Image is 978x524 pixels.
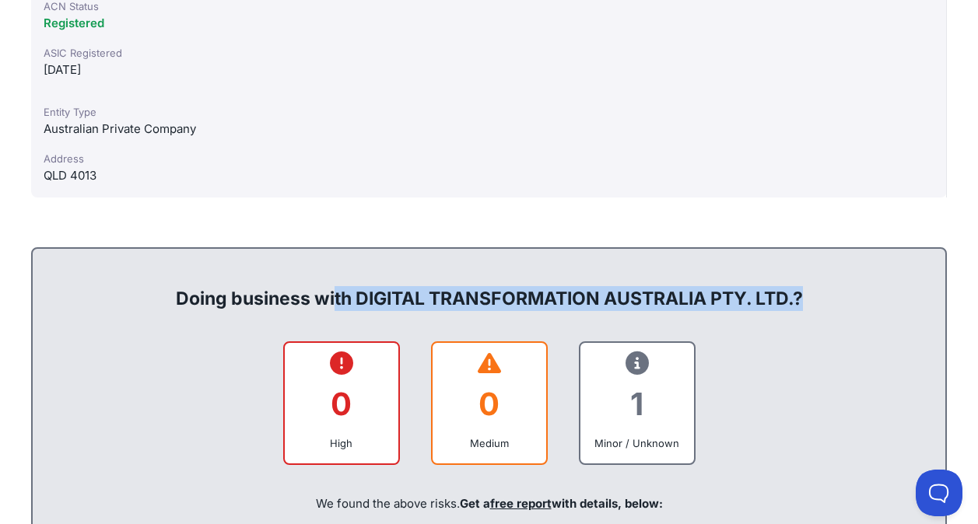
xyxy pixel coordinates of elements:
[44,120,934,138] div: Australian Private Company
[460,496,663,511] span: Get a with details, below:
[297,435,386,451] div: High
[44,104,934,120] div: Entity Type
[48,261,930,311] div: Doing business with DIGITAL TRANSFORMATION AUSTRALIA PTY. LTD.?
[593,372,682,435] div: 1
[44,45,934,61] div: ASIC Registered
[445,372,534,435] div: 0
[44,16,104,30] span: Registered
[44,166,934,185] div: QLD 4013
[297,372,386,435] div: 0
[44,61,934,79] div: [DATE]
[916,470,962,516] iframe: Toggle Customer Support
[593,435,682,451] div: Minor / Unknown
[490,496,552,511] a: free report
[445,435,534,451] div: Medium
[44,151,934,166] div: Address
